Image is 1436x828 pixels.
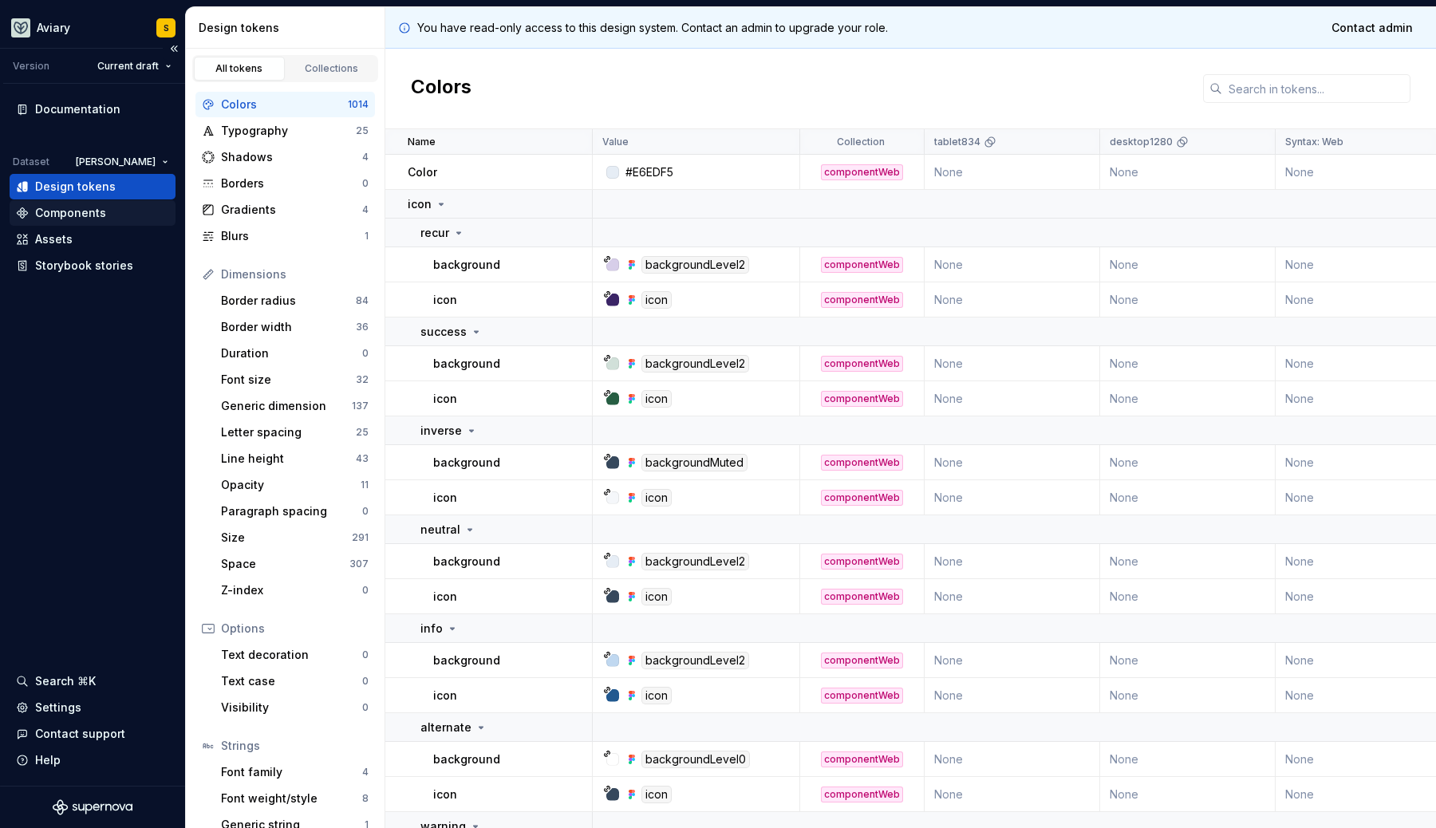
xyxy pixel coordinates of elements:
[641,291,672,309] div: icon
[641,489,672,507] div: icon
[1100,155,1276,190] td: None
[433,292,457,308] p: icon
[362,347,369,360] div: 0
[10,695,176,720] a: Settings
[1100,247,1276,282] td: None
[69,151,176,173] button: [PERSON_NAME]
[925,247,1100,282] td: None
[195,144,375,170] a: Shadows4
[641,588,672,605] div: icon
[35,179,116,195] div: Design tokens
[408,164,437,180] p: Color
[356,294,369,307] div: 84
[221,293,356,309] div: Border radius
[221,228,365,244] div: Blurs
[37,20,70,36] div: Aviary
[433,391,457,407] p: icon
[925,678,1100,713] td: None
[1110,136,1173,148] p: desktop1280
[362,177,369,190] div: 0
[934,136,980,148] p: tablet834
[408,136,436,148] p: Name
[352,531,369,544] div: 291
[35,752,61,768] div: Help
[221,700,362,716] div: Visibility
[356,321,369,333] div: 36
[221,764,362,780] div: Font family
[925,155,1100,190] td: None
[221,149,362,165] div: Shadows
[362,505,369,518] div: 0
[221,319,356,335] div: Border width
[35,205,106,221] div: Components
[1222,74,1410,103] input: Search in tokens...
[821,164,903,180] div: componentWeb
[221,266,369,282] div: Dimensions
[356,373,369,386] div: 32
[215,695,375,720] a: Visibility0
[221,398,352,414] div: Generic dimension
[35,231,73,247] div: Assets
[1100,579,1276,614] td: None
[215,472,375,498] a: Opacity11
[821,455,903,471] div: componentWeb
[641,786,672,803] div: icon
[221,530,352,546] div: Size
[221,621,369,637] div: Options
[215,642,375,668] a: Text decoration0
[221,97,348,112] div: Colors
[221,673,362,689] div: Text case
[215,314,375,340] a: Border width36
[199,62,279,75] div: All tokens
[420,621,443,637] p: info
[35,673,96,689] div: Search ⌘K
[221,451,356,467] div: Line height
[195,197,375,223] a: Gradients4
[215,525,375,550] a: Size291
[1100,480,1276,515] td: None
[35,700,81,716] div: Settings
[641,355,749,373] div: backgroundLevel2
[361,479,369,491] div: 11
[221,345,362,361] div: Duration
[925,480,1100,515] td: None
[1331,20,1413,36] span: Contact admin
[13,156,49,168] div: Dataset
[1285,136,1343,148] p: Syntax: Web
[221,123,356,139] div: Typography
[821,653,903,668] div: componentWeb
[3,10,182,45] button: AviaryS
[362,649,369,661] div: 0
[10,227,176,252] a: Assets
[837,136,885,148] p: Collection
[215,786,375,811] a: Font weight/style8
[10,200,176,226] a: Components
[433,787,457,802] p: icon
[420,720,471,735] p: alternate
[821,554,903,570] div: componentWeb
[221,372,356,388] div: Font size
[641,553,749,570] div: backgroundLevel2
[362,701,369,714] div: 0
[13,60,49,73] div: Version
[821,589,903,605] div: componentWeb
[10,253,176,278] a: Storybook stories
[433,554,500,570] p: background
[602,136,629,148] p: Value
[221,791,362,806] div: Font weight/style
[349,558,369,570] div: 307
[433,455,500,471] p: background
[821,356,903,372] div: componentWeb
[641,652,749,669] div: backgroundLevel2
[821,490,903,506] div: componentWeb
[641,751,750,768] div: backgroundLevel0
[221,175,362,191] div: Borders
[408,196,432,212] p: icon
[641,454,748,471] div: backgroundMuted
[10,174,176,199] a: Design tokens
[625,164,673,180] div: #E6EDF5
[420,522,460,538] p: neutral
[164,22,169,34] div: S
[821,257,903,273] div: componentWeb
[352,400,369,412] div: 137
